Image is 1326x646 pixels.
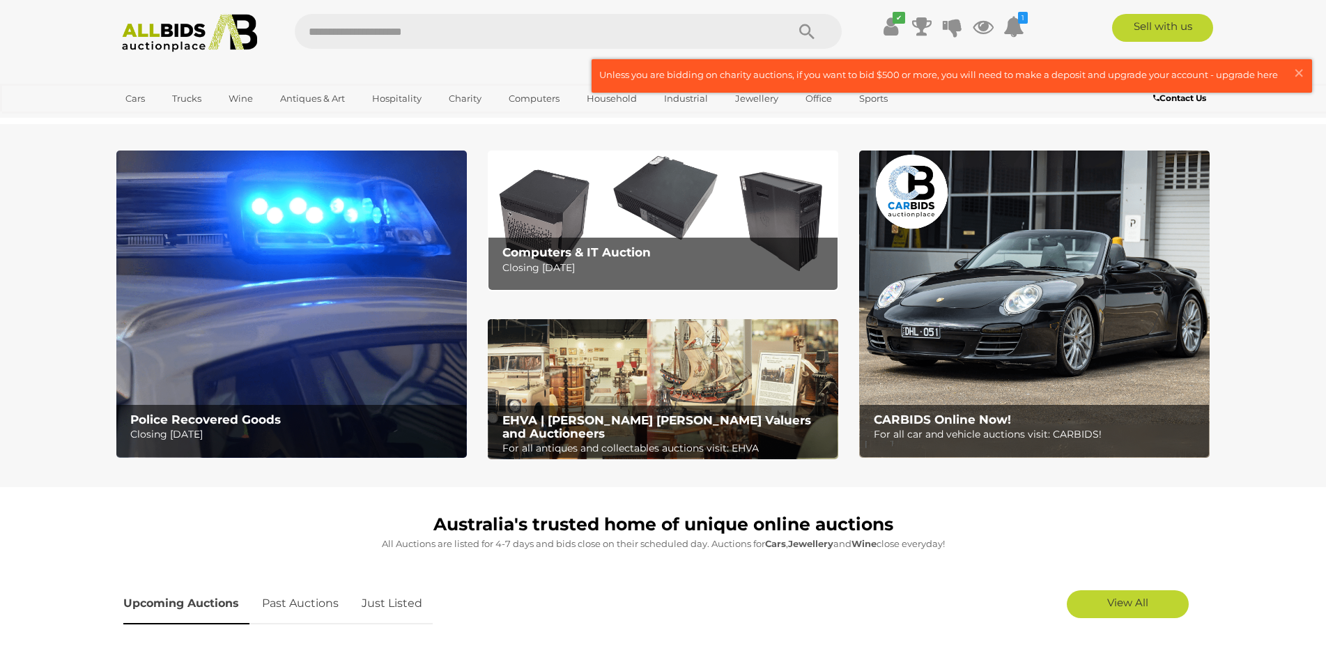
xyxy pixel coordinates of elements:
[488,151,838,291] img: Computers & IT Auction
[163,87,210,110] a: Trucks
[500,87,569,110] a: Computers
[859,151,1210,458] img: CARBIDS Online Now!
[1003,14,1024,39] a: 1
[116,110,233,133] a: [GEOGRAPHIC_DATA]
[765,538,786,549] strong: Cars
[578,87,646,110] a: Household
[488,319,838,460] img: EHVA | Evans Hastings Valuers and Auctioneers
[440,87,491,110] a: Charity
[271,87,354,110] a: Antiques & Art
[726,87,787,110] a: Jewellery
[130,413,281,426] b: Police Recovered Goods
[1107,596,1148,609] span: View All
[123,536,1203,552] p: All Auctions are listed for 4-7 days and bids close on their scheduled day. Auctions for , and cl...
[796,87,841,110] a: Office
[1153,93,1206,103] b: Contact Us
[116,151,467,458] a: Police Recovered Goods Police Recovered Goods Closing [DATE]
[219,87,262,110] a: Wine
[1018,12,1028,24] i: 1
[351,583,433,624] a: Just Listed
[788,538,833,549] strong: Jewellery
[252,583,349,624] a: Past Auctions
[1293,59,1305,86] span: ×
[488,151,838,291] a: Computers & IT Auction Computers & IT Auction Closing [DATE]
[502,440,831,457] p: For all antiques and collectables auctions visit: EHVA
[502,245,651,259] b: Computers & IT Auction
[1153,91,1210,106] a: Contact Us
[123,515,1203,535] h1: Australia's trusted home of unique online auctions
[130,426,458,443] p: Closing [DATE]
[851,538,877,549] strong: Wine
[116,87,154,110] a: Cars
[881,14,902,39] a: ✔
[114,14,265,52] img: Allbids.com.au
[1067,590,1189,618] a: View All
[1112,14,1213,42] a: Sell with us
[850,87,897,110] a: Sports
[363,87,431,110] a: Hospitality
[874,413,1011,426] b: CARBIDS Online Now!
[655,87,717,110] a: Industrial
[874,426,1202,443] p: For all car and vehicle auctions visit: CARBIDS!
[488,319,838,460] a: EHVA | Evans Hastings Valuers and Auctioneers EHVA | [PERSON_NAME] [PERSON_NAME] Valuers and Auct...
[893,12,905,24] i: ✔
[772,14,842,49] button: Search
[502,413,811,440] b: EHVA | [PERSON_NAME] [PERSON_NAME] Valuers and Auctioneers
[116,151,467,458] img: Police Recovered Goods
[502,259,831,277] p: Closing [DATE]
[859,151,1210,458] a: CARBIDS Online Now! CARBIDS Online Now! For all car and vehicle auctions visit: CARBIDS!
[123,583,249,624] a: Upcoming Auctions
